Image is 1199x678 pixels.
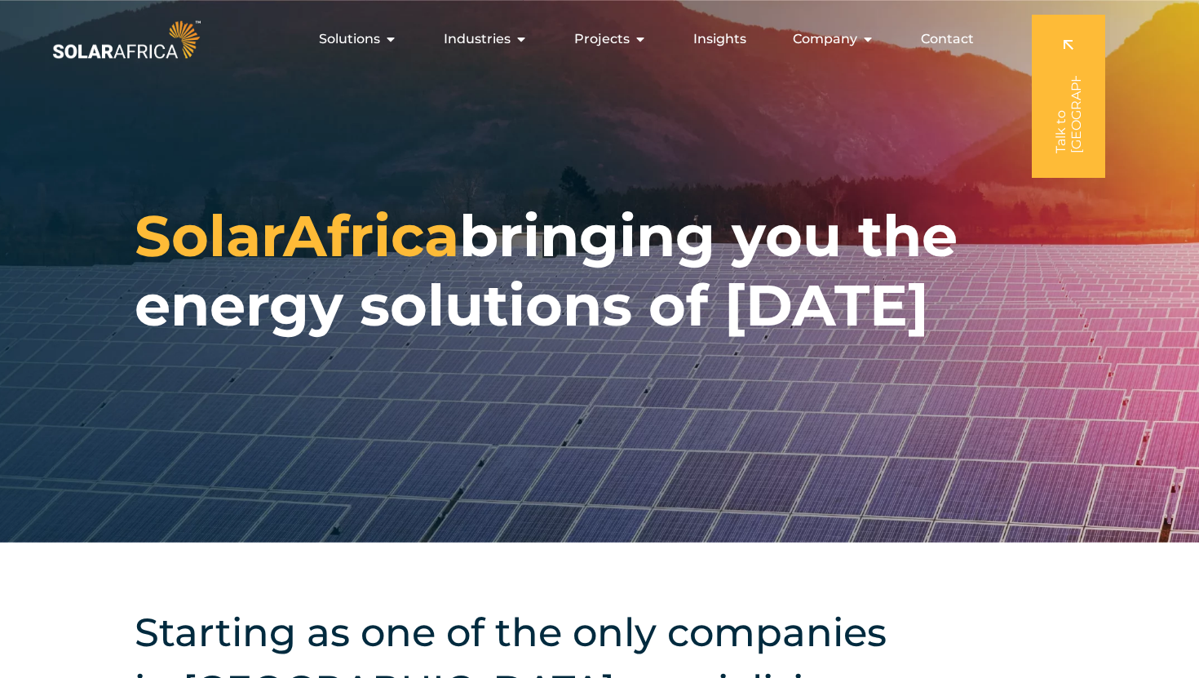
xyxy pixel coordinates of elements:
span: SolarAfrica [135,201,459,271]
nav: Menu [204,23,987,55]
span: Projects [574,29,630,49]
div: Menu Toggle [204,23,987,55]
span: Solutions [319,29,380,49]
span: Company [793,29,857,49]
a: Contact [921,29,974,49]
a: Insights [693,29,746,49]
span: Industries [444,29,511,49]
h1: bringing you the energy solutions of [DATE] [135,202,1064,340]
